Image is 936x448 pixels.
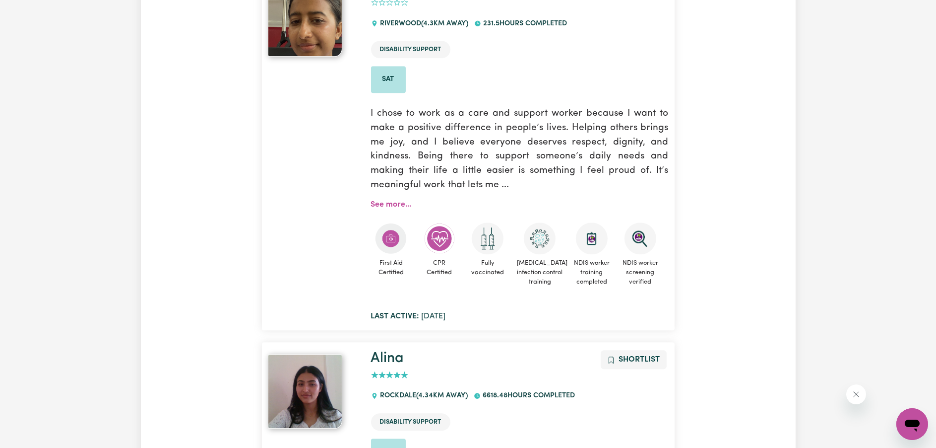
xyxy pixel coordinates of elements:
button: Add to shortlist [601,350,667,369]
span: First Aid Certified [371,254,412,281]
iframe: Button to launch messaging window [896,408,928,440]
span: [DATE] [371,312,446,320]
img: NDIS Worker Screening Verified [624,223,656,254]
p: I chose to work as a care and support worker because I want to make a positive difference in peop... [371,101,669,199]
img: CS Academy: Introduction to NDIS Worker Training course completed [576,223,608,254]
span: ( 4.3 km away) [421,20,468,27]
li: Disability Support [371,41,450,58]
img: Care and support worker has completed CPR Certification [424,223,455,254]
div: 231.5 hours completed [474,10,573,37]
div: add rating by typing an integer from 0 to 5 or pressing arrow keys [371,370,408,381]
span: [MEDICAL_DATA] infection control training [516,254,563,291]
span: NDIS worker training completed [571,254,612,291]
a: See more... [371,201,412,209]
span: NDIS worker screening verified [620,254,661,291]
b: Last active: [371,312,420,320]
span: CPR Certified [419,254,460,281]
a: Alina [371,351,404,366]
span: ( 4.34 km away) [416,392,468,399]
span: Fully vaccinated [468,254,508,281]
div: RIVERWOOD [371,10,474,37]
div: ROCKDALE [371,382,474,409]
span: Need any help? [6,7,60,15]
img: View Alina's profile [268,354,342,429]
li: Disability Support [371,413,450,431]
img: CS Academy: COVID-19 Infection Control Training course completed [524,223,556,254]
div: 6618.48 hours completed [474,382,581,409]
img: Care and support worker has completed First Aid Certification [375,223,407,254]
li: Available on Sat [371,66,406,93]
a: Alina [268,354,359,429]
span: Shortlist [619,356,660,364]
iframe: Close message [846,384,866,404]
img: Care and support worker has received 2 doses of COVID-19 vaccine [472,223,503,254]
